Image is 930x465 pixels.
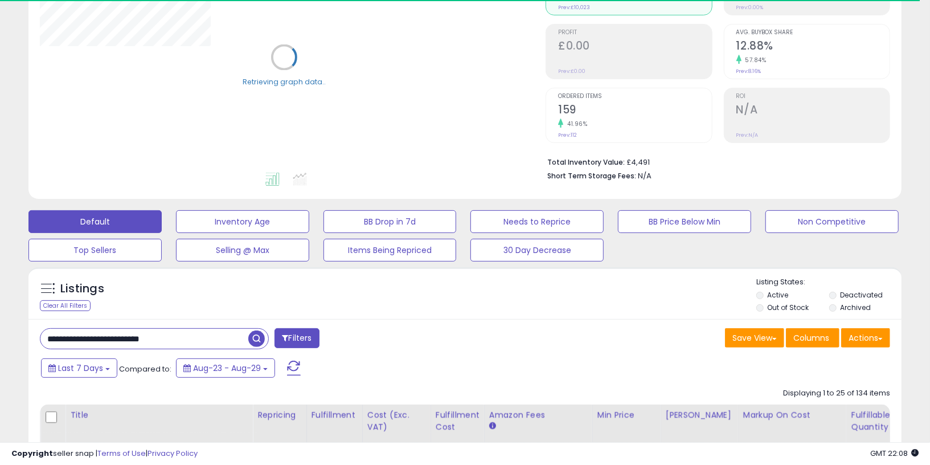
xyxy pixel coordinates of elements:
div: Amazon Fees [489,409,588,421]
b: Short Term Storage Fees: [547,171,636,181]
button: Aug-23 - Aug-29 [176,358,275,378]
button: BB Price Below Min [618,210,751,233]
span: Last 7 Days [58,362,103,374]
small: Prev: 8.16% [736,68,761,75]
button: Items Being Repriced [323,239,457,262]
button: Inventory Age [176,210,309,233]
span: ROI [736,93,890,100]
h5: Listings [60,281,104,297]
button: 30 Day Decrease [470,239,604,262]
div: Markup on Cost [743,409,842,421]
span: Aug-23 - Aug-29 [193,362,261,374]
small: Prev: N/A [736,132,759,138]
li: £4,491 [547,154,882,168]
a: Privacy Policy [148,448,198,459]
div: Title [70,409,248,421]
div: Retrieving graph data.. [243,77,326,87]
button: BB Drop in 7d [323,210,457,233]
span: Profit [558,30,711,36]
span: 2025-09-6 22:08 GMT [870,448,919,459]
span: N/A [638,170,652,181]
div: Repricing [257,409,302,421]
div: Fulfillment [312,409,358,421]
button: Save View [725,328,784,348]
div: Fulfillment Cost [436,409,480,433]
span: Columns [793,332,829,344]
h2: 159 [558,103,711,119]
a: Terms of Use [97,448,146,459]
span: Ordered Items [558,93,711,100]
label: Active [767,290,788,300]
span: Compared to: [119,364,171,374]
div: Cost (Exc. VAT) [367,409,426,433]
button: Top Sellers [28,239,162,262]
div: Fulfillable Quantity [851,409,891,433]
strong: Copyright [11,448,53,459]
button: Actions [841,328,890,348]
small: Prev: 112 [558,132,577,138]
button: Default [28,210,162,233]
label: Deactivated [840,290,883,300]
div: seller snap | | [11,448,198,459]
div: Displaying 1 to 25 of 134 items [783,388,890,399]
label: Out of Stock [767,303,809,312]
small: Prev: £10,023 [558,4,590,11]
small: Prev: £0.00 [558,68,585,75]
h2: N/A [736,103,890,119]
h2: 12.88% [736,39,890,55]
button: Selling @ Max [176,239,309,262]
button: Filters [275,328,319,348]
small: Prev: 0.00% [736,4,764,11]
small: 41.96% [563,120,587,128]
small: Amazon Fees. [489,421,496,431]
small: 57.84% [741,56,767,64]
div: [PERSON_NAME] [666,409,734,421]
div: Min Price [597,409,656,421]
label: Archived [840,303,871,312]
span: Avg. Buybox Share [736,30,890,36]
div: Clear All Filters [40,300,91,311]
th: The percentage added to the cost of goods (COGS) that forms the calculator for Min & Max prices. [738,405,846,450]
b: Total Inventory Value: [547,157,625,167]
button: Columns [786,328,839,348]
p: Listing States: [756,277,902,288]
button: Needs to Reprice [470,210,604,233]
h2: £0.00 [558,39,711,55]
button: Non Competitive [765,210,899,233]
button: Last 7 Days [41,358,117,378]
